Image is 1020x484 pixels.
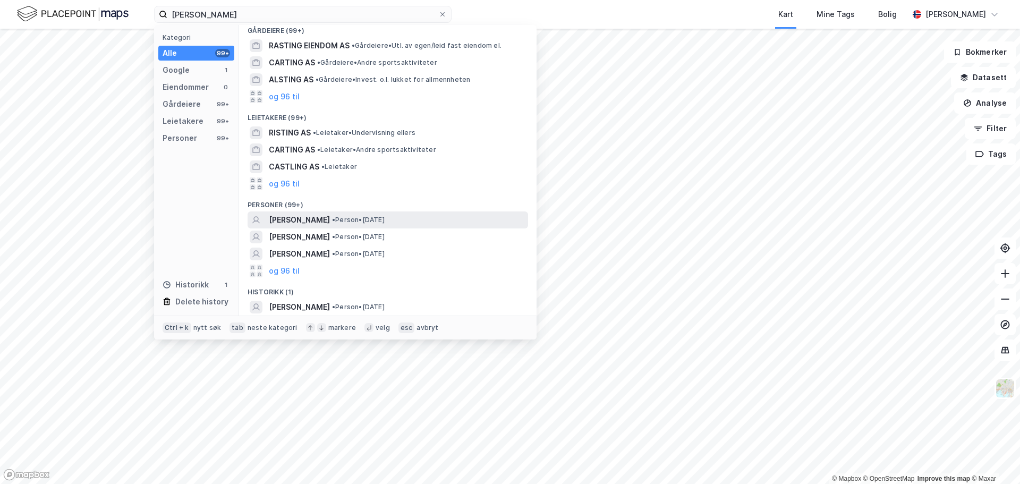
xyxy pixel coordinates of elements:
[269,73,313,86] span: ALSTING AS
[222,281,230,289] div: 1
[269,301,330,313] span: [PERSON_NAME]
[966,143,1016,165] button: Tags
[332,216,385,224] span: Person • [DATE]
[215,49,230,57] div: 99+
[316,75,470,84] span: Gårdeiere • Invest. o.l. lukket for allmennheten
[163,278,209,291] div: Historikk
[163,132,197,145] div: Personer
[965,118,1016,139] button: Filter
[229,322,245,333] div: tab
[352,41,501,50] span: Gårdeiere • Utl. av egen/leid fast eiendom el.
[269,177,300,190] button: og 96 til
[269,56,315,69] span: CARTING AS
[416,324,438,332] div: avbryt
[917,475,970,482] a: Improve this map
[269,265,300,277] button: og 96 til
[332,250,385,258] span: Person • [DATE]
[332,233,385,241] span: Person • [DATE]
[163,322,191,333] div: Ctrl + k
[321,163,357,171] span: Leietaker
[163,64,190,77] div: Google
[317,146,436,154] span: Leietaker • Andre sportsaktiviteter
[925,8,986,21] div: [PERSON_NAME]
[163,98,201,111] div: Gårdeiere
[239,192,537,211] div: Personer (99+)
[313,129,415,137] span: Leietaker • Undervisning ellers
[269,126,311,139] span: RISTING AS
[376,324,390,332] div: velg
[215,100,230,108] div: 99+
[332,250,335,258] span: •
[269,160,319,173] span: CASTLING AS
[269,143,315,156] span: CARTING AS
[175,295,228,308] div: Delete history
[332,216,335,224] span: •
[967,433,1020,484] iframe: Chat Widget
[3,469,50,481] a: Mapbox homepage
[954,92,1016,114] button: Analyse
[17,5,129,23] img: logo.f888ab2527a4732fd821a326f86c7f29.svg
[317,146,320,154] span: •
[832,475,861,482] a: Mapbox
[222,83,230,91] div: 0
[352,41,355,49] span: •
[215,134,230,142] div: 99+
[163,33,234,41] div: Kategori
[193,324,222,332] div: nytt søk
[817,8,855,21] div: Mine Tags
[328,324,356,332] div: markere
[269,90,300,103] button: og 96 til
[778,8,793,21] div: Kart
[332,303,385,311] span: Person • [DATE]
[269,214,330,226] span: [PERSON_NAME]
[239,279,537,299] div: Historikk (1)
[316,75,319,83] span: •
[317,58,437,67] span: Gårdeiere • Andre sportsaktiviteter
[398,322,415,333] div: esc
[863,475,915,482] a: OpenStreetMap
[313,129,316,137] span: •
[167,6,438,22] input: Søk på adresse, matrikkel, gårdeiere, leietakere eller personer
[248,324,297,332] div: neste kategori
[321,163,325,171] span: •
[269,39,350,52] span: RASTING EIENDOM AS
[239,105,537,124] div: Leietakere (99+)
[995,378,1015,398] img: Z
[222,66,230,74] div: 1
[239,18,537,37] div: Gårdeiere (99+)
[163,115,203,128] div: Leietakere
[269,248,330,260] span: [PERSON_NAME]
[317,58,320,66] span: •
[951,67,1016,88] button: Datasett
[332,303,335,311] span: •
[163,47,177,60] div: Alle
[944,41,1016,63] button: Bokmerker
[163,81,209,94] div: Eiendommer
[332,233,335,241] span: •
[215,117,230,125] div: 99+
[269,231,330,243] span: [PERSON_NAME]
[878,8,897,21] div: Bolig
